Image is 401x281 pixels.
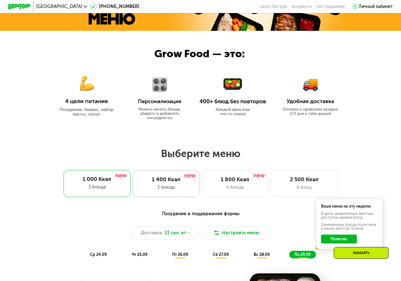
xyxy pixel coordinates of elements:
span: пн 29.09 [294,252,311,257]
button: Настроить меню [203,226,270,240]
span: сб 27.09 [213,252,229,257]
div: Заменённые блюда пометили в меню жёлтой точкой. [321,223,378,231]
span: вс 28.09 [254,252,270,257]
div: 1 800 Ккал [208,176,263,183]
span: чт 25.09 [132,252,147,257]
div: В даты, выделенные желтым, доступна замена блюд. [321,212,378,220]
div: 3 блюда [69,184,125,190]
div: Личный кабинет [358,3,393,10]
div: 3 блюда [138,184,193,191]
div: Заказать [334,247,389,259]
a: Вендинги [292,4,312,9]
div: Grow Food — это: [154,46,261,62]
span: пт 26.09 [172,252,188,257]
div: 1 400 Ккал [138,176,193,183]
h2: Выберите меню [18,147,383,160]
div: Ваше меню на эту неделю [321,204,378,208]
a: [PHONE_NUMBER] [90,3,139,10]
a: Качество еды [260,4,287,9]
div: Похудение и поддержание формы [36,210,365,217]
span: 23 сен, вт [164,230,186,236]
div: 2 500 Ккал [277,176,331,183]
div: 6 блюд [277,184,331,191]
button: Понятно [321,235,357,243]
span: ср 24.09 [90,252,107,257]
div: 4 блюда [208,184,263,191]
span: Доставка: [141,230,163,236]
span: [GEOGRAPHIC_DATA] [36,4,82,9]
div: 1 000 Ккал [69,176,125,182]
div: поставщикам [316,4,345,9]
